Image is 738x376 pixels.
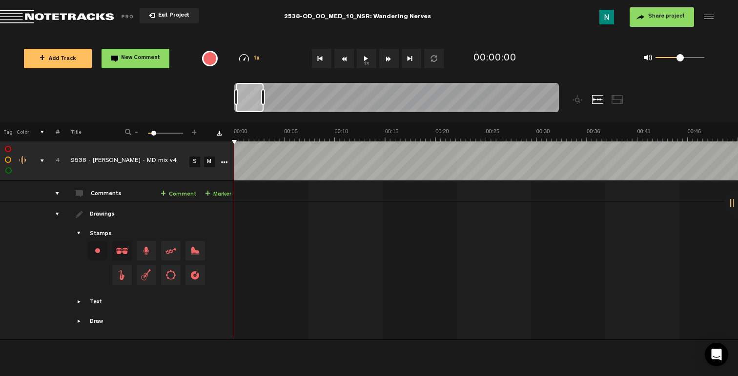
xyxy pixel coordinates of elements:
[90,230,112,238] div: Stamps
[630,7,694,27] button: Share project
[15,122,29,141] th: Color
[60,122,112,141] th: Title
[76,230,83,237] span: Showcase stamps
[253,56,260,61] span: 1x
[137,241,156,260] span: Drag and drop a stamp
[161,189,196,200] a: Comment
[137,265,156,285] span: Drag and drop a stamp
[121,56,160,61] span: New Comment
[334,49,354,68] button: Rewind
[204,157,215,167] a: M
[140,8,199,23] button: Exit Project
[424,49,444,68] button: Loop
[239,54,249,62] img: speedometer.svg
[185,265,205,285] span: Drag and drop a stamp
[16,156,31,165] div: Change the color of the waveform
[44,141,60,181] td: Click to change the order number 4
[29,141,44,181] td: comments, stamps & drawings
[133,128,141,134] span: -
[205,189,231,200] a: Marker
[205,190,210,198] span: +
[226,54,273,62] div: 1x
[60,141,186,181] td: Click to edit the title 2538 - [PERSON_NAME] - MD mix v4
[312,49,331,68] button: Go to beginning
[705,343,728,366] div: Open Intercom Messenger
[599,10,614,24] img: ACg8ocLu3IjZ0q4g3Sv-67rBggf13R-7caSq40_txJsJBEcwv2RmFg=s96-c
[185,241,205,260] span: Drag and drop a stamp
[90,318,103,326] div: Draw
[24,49,92,68] button: +Add Track
[46,157,61,166] div: Click to change the order number
[46,209,61,219] div: drawings
[31,156,46,166] div: comments, stamps & drawings
[71,157,198,166] div: Click to edit the title
[76,317,83,325] span: Showcase draw menu
[112,241,132,260] span: Drag and drop a stamp
[90,298,102,307] div: Text
[15,141,29,181] td: Change the color of the waveform
[357,49,376,68] button: 1x
[161,265,181,285] span: Drag and drop a stamp
[102,49,169,68] button: New Comment
[190,128,198,134] span: +
[379,49,399,68] button: Fast Forward
[155,13,189,19] span: Exit Project
[112,265,132,285] span: Drag and drop a stamp
[161,190,166,198] span: +
[219,157,228,166] a: More
[217,131,222,136] a: Download comments
[91,190,123,198] div: Comments
[44,122,60,141] th: #
[648,14,685,20] span: Share project
[46,189,61,198] div: comments
[44,201,60,340] td: drawings
[40,57,76,62] span: Add Track
[44,181,60,201] td: comments
[40,55,45,62] span: +
[402,49,421,68] button: Go to end
[88,241,107,260] div: Change stamp color.To change the color of an existing stamp, select the stamp on the right and th...
[161,241,181,260] span: Drag and drop a stamp
[76,298,83,306] span: Showcase text
[473,52,516,66] div: 00:00:00
[202,51,218,66] div: {{ tooltip_message }}
[189,157,200,167] a: S
[90,211,117,219] div: Drawings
